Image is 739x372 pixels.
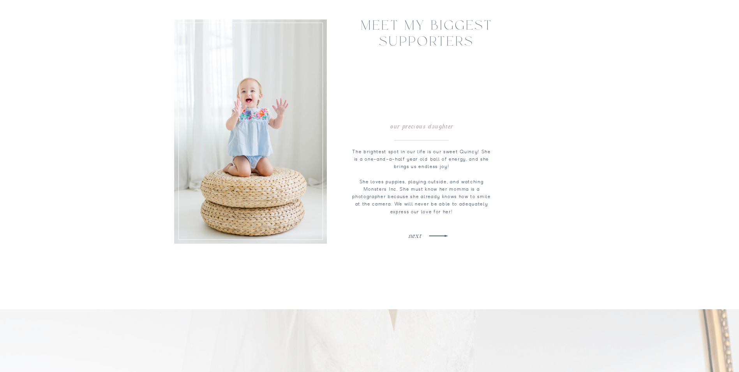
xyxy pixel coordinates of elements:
[372,85,471,108] h3: Quincy
[327,19,527,34] h2: meet my biggest supporters
[357,230,473,238] a: next
[352,148,492,248] p: The brightest spot in our life is our sweet Quincy! She is a one-and-a-half year old ball of ener...
[361,122,483,131] p: our precious daughter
